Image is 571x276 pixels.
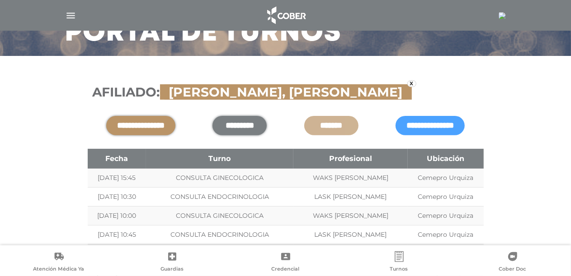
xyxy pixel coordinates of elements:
[499,12,506,19] img: 778
[293,149,407,169] th: Profesional
[146,187,293,206] td: CONSULTA ENDOCRINOLOGIA
[88,169,146,188] td: [DATE] 15:45
[65,10,76,21] img: Cober_menu-lines-white.svg
[88,149,146,169] th: Fecha
[93,85,479,100] h3: Afiliado:
[408,206,484,225] td: Cemepro Urquiza
[408,225,484,244] td: Cemepro Urquiza
[146,225,293,244] td: CONSULTA ENDOCRINOLOGIA
[88,225,146,244] td: [DATE] 10:45
[408,187,484,206] td: Cemepro Urquiza
[88,187,146,206] td: [DATE] 10:30
[65,22,342,45] h3: Portal de turnos
[115,251,229,274] a: Guardias
[408,149,484,169] th: Ubicación
[146,169,293,188] td: CONSULTA GINECOLOGICA
[160,266,184,274] span: Guardias
[272,266,300,274] span: Credencial
[342,251,456,274] a: Turnos
[262,5,310,26] img: logo_cober_home-white.png
[293,225,407,244] td: LASK [PERSON_NAME]
[146,149,293,169] th: Turno
[33,266,84,274] span: Atención Médica Ya
[293,187,407,206] td: LASK [PERSON_NAME]
[293,206,407,225] td: WAKS [PERSON_NAME]
[146,206,293,225] td: CONSULTA GINECOLOGICA
[229,251,342,274] a: Credencial
[2,251,115,274] a: Atención Médica Ya
[456,251,569,274] a: Cober Doc
[408,169,484,188] td: Cemepro Urquiza
[407,80,416,87] a: x
[88,206,146,225] td: [DATE] 10:00
[390,266,408,274] span: Turnos
[165,84,407,100] span: [PERSON_NAME], [PERSON_NAME]
[499,266,526,274] span: Cober Doc
[293,169,407,188] td: WAKS [PERSON_NAME]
